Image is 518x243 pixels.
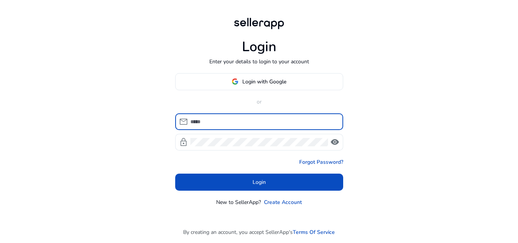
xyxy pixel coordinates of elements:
[179,138,188,147] span: lock
[242,39,276,55] h1: Login
[175,98,343,106] p: or
[232,78,239,85] img: google-logo.svg
[179,117,188,126] span: mail
[253,178,266,186] span: Login
[175,174,343,191] button: Login
[175,73,343,90] button: Login with Google
[209,58,309,66] p: Enter your details to login to your account
[264,198,302,206] a: Create Account
[293,228,335,236] a: Terms Of Service
[330,138,339,147] span: visibility
[299,158,343,166] a: Forgot Password?
[242,78,286,86] span: Login with Google
[216,198,261,206] p: New to SellerApp?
